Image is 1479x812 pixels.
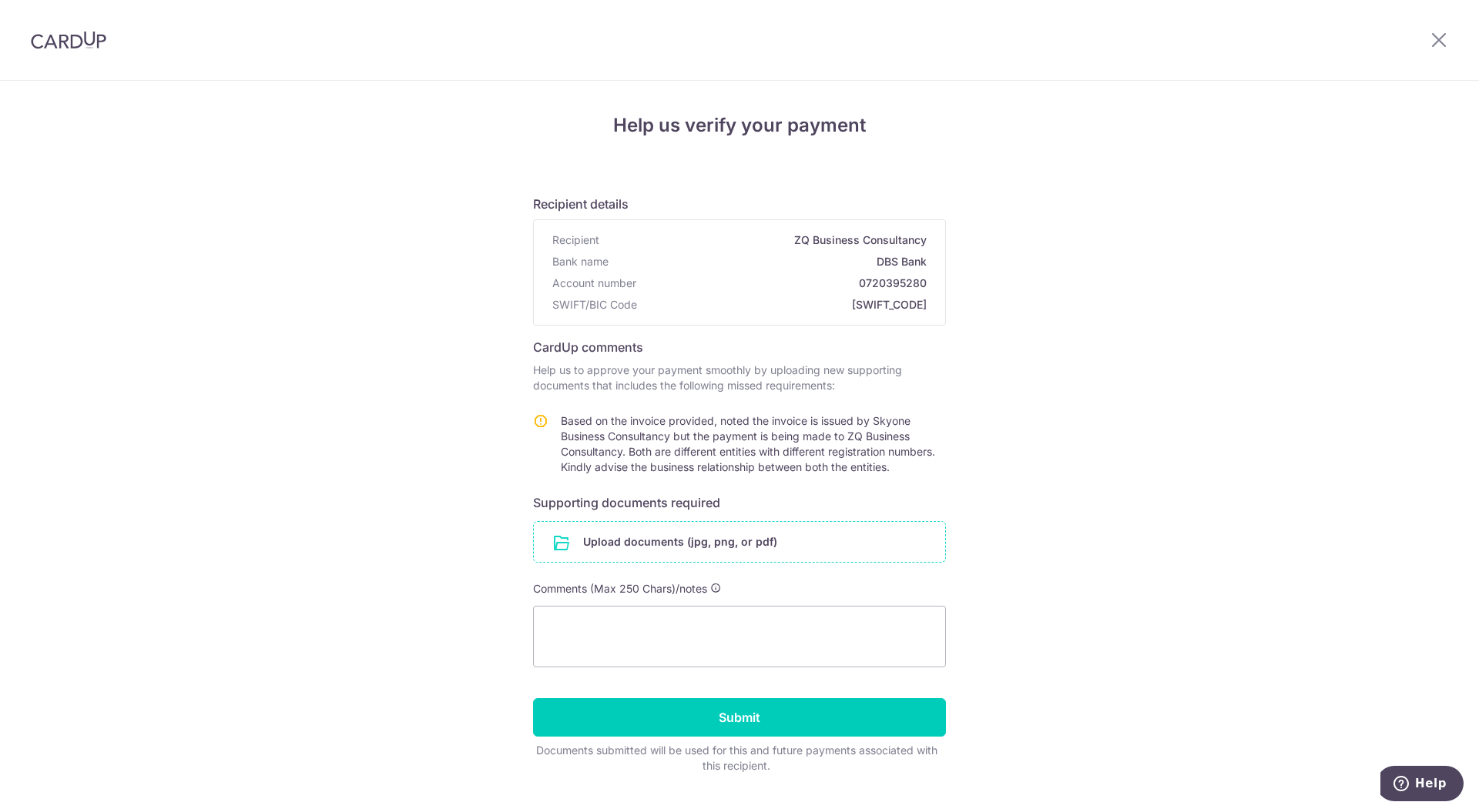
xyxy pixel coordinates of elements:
h6: CardUp comments [533,338,946,356]
div: Upload documents (jpg, png, or pdf) [533,521,946,563]
span: Comments (Max 250 Chars)/notes [533,582,707,595]
span: SWIFT/BIC Code [552,297,637,312]
span: 0720395280 [642,276,927,291]
span: [SWIFT_CODE] [643,297,927,312]
span: Recipient [552,232,599,248]
span: DBS Bank [615,254,927,269]
span: Account number [552,276,636,291]
input: Submit [533,698,946,737]
span: ZQ Business Consultancy [605,232,927,248]
h4: Help us verify your payment [533,112,946,139]
iframe: Opens a widget where you can find more information [1380,766,1464,804]
span: Based on the invoice provided, noted the invoice is issued by Skyone Business Consultancy but the... [561,414,935,473]
h6: Recipient details [533,195,946,213]
p: Help us to approve your payment smoothly by uploading new supporting documents that includes the ... [533,363,946,393]
h6: Supporting documents required [533,493,946,512]
img: CardUp [31,31,106,49]
div: Documents submitted will be used for this and future payments associated with this recipient. [533,743,940,774]
span: Bank name [552,254,609,269]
